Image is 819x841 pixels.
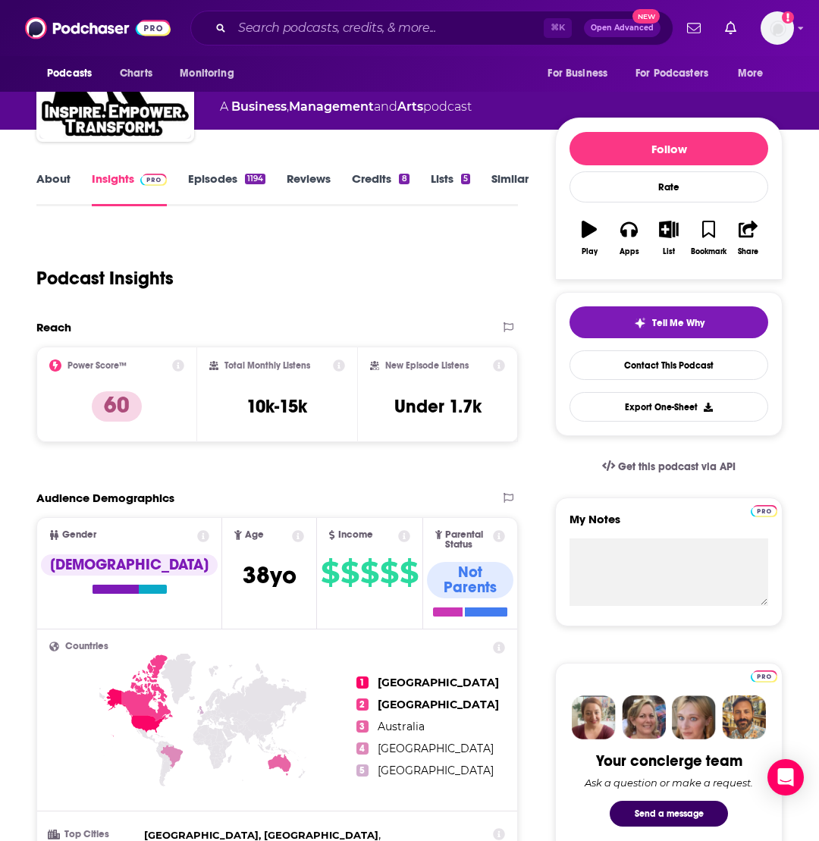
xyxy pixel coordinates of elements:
[751,505,777,517] img: Podchaser Pro
[719,15,742,41] a: Show notifications dropdown
[537,59,626,88] button: open menu
[378,720,425,733] span: Australia
[570,132,768,165] button: Follow
[144,829,378,841] span: [GEOGRAPHIC_DATA], [GEOGRAPHIC_DATA]
[570,171,768,202] div: Rate
[188,171,265,206] a: Episodes1194
[190,11,673,46] div: Search podcasts, credits, & more...
[394,395,482,418] h3: Under 1.7k
[232,16,544,40] input: Search podcasts, credits, & more...
[751,670,777,683] img: Podchaser Pro
[92,171,167,206] a: InsightsPodchaser Pro
[36,59,111,88] button: open menu
[287,99,289,114] span: ,
[751,668,777,683] a: Pro website
[767,759,804,795] div: Open Intercom Messenger
[590,448,748,485] a: Get this podcast via API
[224,360,310,371] h2: Total Monthly Listens
[397,99,423,114] a: Arts
[399,174,409,184] div: 8
[431,171,470,206] a: Lists5
[92,391,142,422] p: 60
[729,211,768,265] button: Share
[289,99,374,114] a: Management
[689,211,728,265] button: Bookmark
[400,560,418,585] span: $
[427,562,513,598] div: Not Parents
[544,18,572,38] span: ⌘ K
[722,695,766,739] img: Jon Profile
[65,642,108,651] span: Countries
[681,15,707,41] a: Show notifications dropdown
[445,530,490,550] span: Parental Status
[634,317,646,329] img: tell me why sparkle
[378,698,499,711] span: [GEOGRAPHIC_DATA]
[585,777,753,789] div: Ask a question or make a request.
[231,99,287,114] a: Business
[609,211,648,265] button: Apps
[356,764,369,777] span: 5
[62,530,96,540] span: Gender
[169,59,253,88] button: open menu
[618,460,736,473] span: Get this podcast via API
[140,174,167,186] img: Podchaser Pro
[243,560,297,590] span: 38 yo
[491,171,529,206] a: Similar
[356,742,369,755] span: 4
[321,560,339,585] span: $
[572,695,616,739] img: Sydney Profile
[632,9,660,24] span: New
[596,752,742,770] div: Your concierge team
[591,24,654,32] span: Open Advanced
[610,801,728,827] button: Send a message
[570,392,768,422] button: Export One-Sheet
[663,247,675,256] div: List
[380,560,398,585] span: $
[25,14,171,42] img: Podchaser - Follow, Share and Rate Podcasts
[570,350,768,380] a: Contact This Podcast
[378,764,494,777] span: [GEOGRAPHIC_DATA]
[738,63,764,84] span: More
[180,63,234,84] span: Monitoring
[67,360,127,371] h2: Power Score™
[751,503,777,517] a: Pro website
[220,98,472,116] div: A podcast
[360,560,378,585] span: $
[378,742,494,755] span: [GEOGRAPHIC_DATA]
[620,247,639,256] div: Apps
[41,554,218,576] div: [DEMOGRAPHIC_DATA]
[761,11,794,45] span: Logged in as gracemyron
[761,11,794,45] img: User Profile
[356,676,369,689] span: 1
[245,530,264,540] span: Age
[626,59,730,88] button: open menu
[635,63,708,84] span: For Podcasters
[738,247,758,256] div: Share
[570,211,609,265] button: Play
[385,360,469,371] h2: New Episode Listens
[548,63,607,84] span: For Business
[356,698,369,711] span: 2
[652,317,704,329] span: Tell Me Why
[287,171,331,206] a: Reviews
[691,247,726,256] div: Bookmark
[245,174,265,184] div: 1194
[727,59,783,88] button: open menu
[622,695,666,739] img: Barbara Profile
[570,512,768,538] label: My Notes
[782,11,794,24] svg: Add a profile image
[461,174,470,184] div: 5
[582,247,598,256] div: Play
[649,211,689,265] button: List
[110,59,162,88] a: Charts
[340,560,359,585] span: $
[352,171,409,206] a: Credits8
[374,99,397,114] span: and
[47,63,92,84] span: Podcasts
[246,395,307,418] h3: 10k-15k
[378,676,499,689] span: [GEOGRAPHIC_DATA]
[356,720,369,733] span: 3
[36,491,174,505] h2: Audience Demographics
[36,171,71,206] a: About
